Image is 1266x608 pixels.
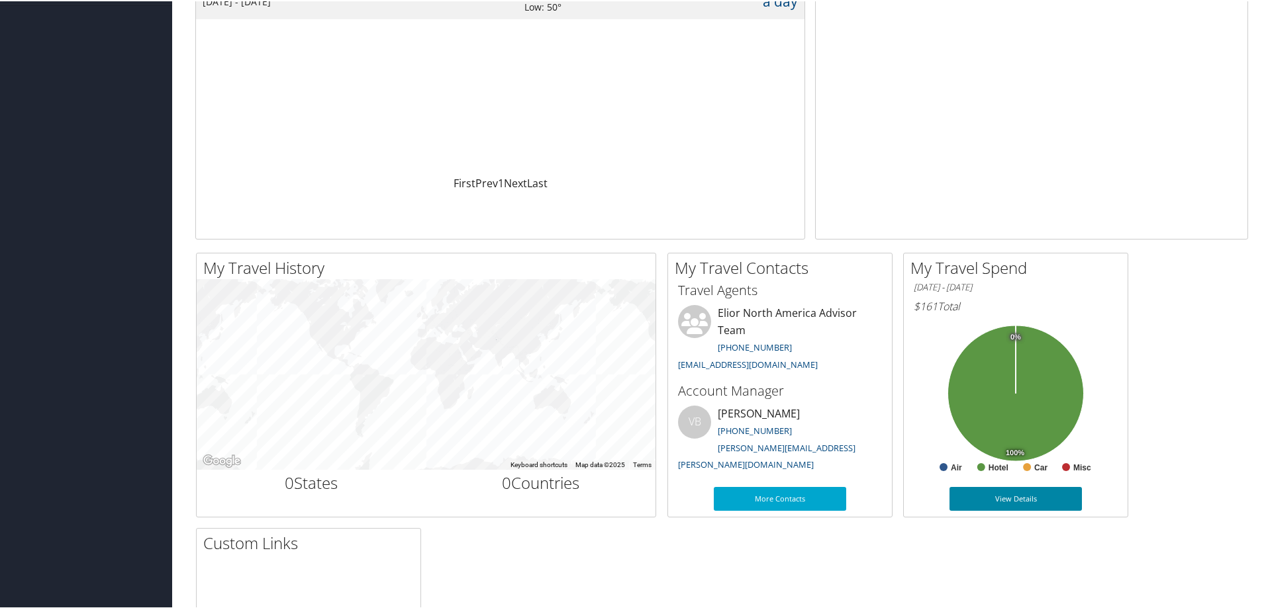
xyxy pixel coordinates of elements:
[200,451,244,468] img: Google
[678,441,855,470] a: [PERSON_NAME][EMAIL_ADDRESS][PERSON_NAME][DOMAIN_NAME]
[454,175,475,189] a: First
[1006,448,1024,456] tspan: 100%
[914,280,1118,292] h6: [DATE] - [DATE]
[498,175,504,189] a: 1
[527,175,548,189] a: Last
[633,460,652,467] a: Terms (opens in new tab)
[511,459,567,468] button: Keyboard shortcuts
[950,486,1082,509] a: View Details
[1073,462,1091,471] text: Misc
[989,462,1008,471] text: Hotel
[914,298,1118,312] h6: Total
[675,255,892,278] h2: My Travel Contacts
[575,460,625,467] span: Map data ©2025
[200,451,244,468] a: Open this area in Google Maps (opens a new window)
[1010,332,1021,340] tspan: 0%
[436,470,646,493] h2: Countries
[671,304,889,374] li: Elior North America Advisor Team
[678,404,711,437] div: VB
[1034,462,1047,471] text: Car
[203,255,656,278] h2: My Travel History
[914,298,938,312] span: $161
[718,423,792,435] a: [PHONE_NUMBER]
[502,470,511,492] span: 0
[671,404,889,475] li: [PERSON_NAME]
[285,470,294,492] span: 0
[678,380,882,399] h3: Account Manager
[475,175,498,189] a: Prev
[678,357,818,369] a: [EMAIL_ADDRESS][DOMAIN_NAME]
[207,470,416,493] h2: States
[951,462,962,471] text: Air
[910,255,1128,278] h2: My Travel Spend
[203,531,420,553] h2: Custom Links
[718,340,792,352] a: [PHONE_NUMBER]
[714,486,846,509] a: More Contacts
[504,175,527,189] a: Next
[678,280,882,298] h3: Travel Agents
